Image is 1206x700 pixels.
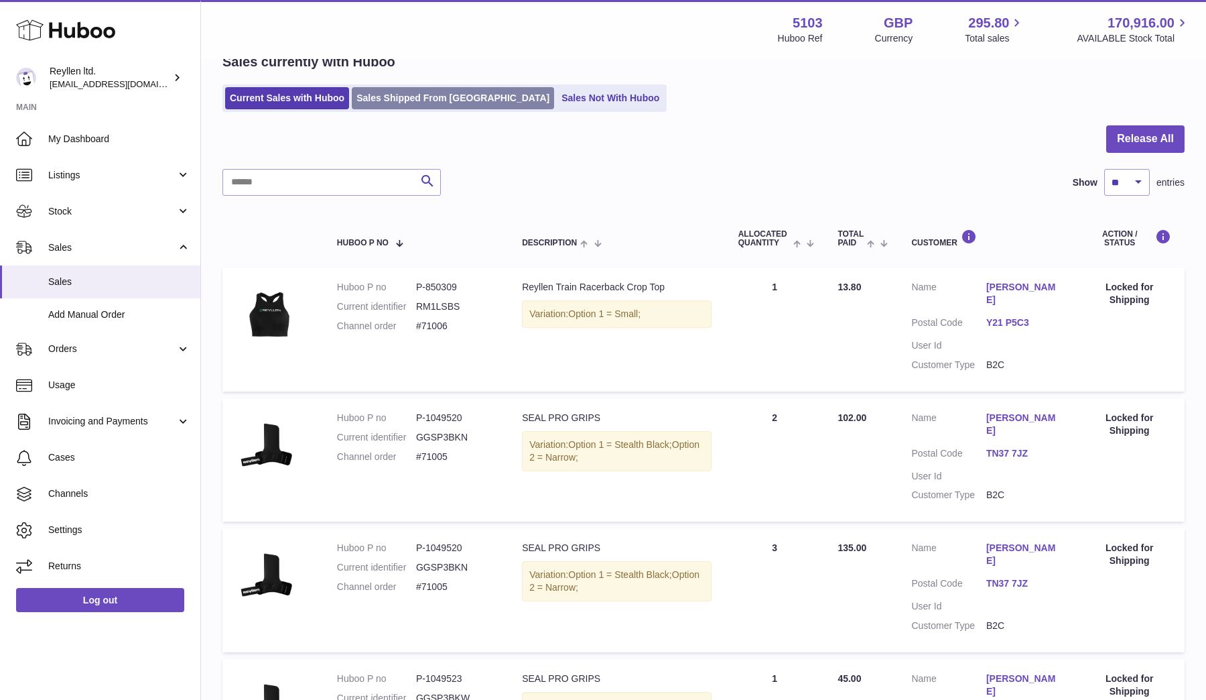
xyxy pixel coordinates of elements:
div: Variation: [522,431,712,471]
span: Stock [48,205,176,218]
dt: User Id [911,600,986,613]
div: Customer [911,229,1061,247]
a: [PERSON_NAME] [986,542,1061,567]
span: Description [522,239,577,247]
td: 1 [725,268,825,391]
dd: #71006 [416,320,495,333]
strong: 5103 [793,14,823,32]
div: SEAL PRO GRIPS [522,542,712,555]
dt: Huboo P no [337,542,416,555]
span: 135.00 [837,542,866,553]
a: Sales Not With Huboo [557,87,664,109]
img: 51031697720917.jpg [236,281,303,348]
div: Huboo Ref [778,32,823,45]
dd: P-850309 [416,281,495,294]
label: Show [1073,176,1097,189]
h2: Sales currently with Huboo [222,53,395,71]
span: Option 1 = Stealth Black; [568,569,671,580]
span: Sales [48,276,190,288]
div: Currency [875,32,913,45]
div: Reyllen Train Racerback Crop Top [522,281,712,294]
span: Total sales [965,32,1024,45]
span: Total paid [837,230,864,247]
dt: Customer Type [911,620,986,632]
span: Returns [48,560,190,573]
dd: B2C [986,620,1061,632]
a: [PERSON_NAME] [986,673,1061,698]
div: SEAL PRO GRIPS [522,673,712,685]
dt: Channel order [337,581,416,593]
span: Invoicing and Payments [48,415,176,428]
a: Current Sales with Huboo [225,87,349,109]
dt: Current identifier [337,431,416,444]
dt: Current identifier [337,300,416,313]
span: ALLOCATED Quantity [738,230,790,247]
span: Add Manual Order [48,308,190,321]
div: Locked for Shipping [1087,412,1171,437]
dt: Name [911,281,986,310]
dt: Channel order [337,320,416,333]
dt: Name [911,412,986,441]
a: TN37 7JZ [986,577,1061,590]
div: Locked for Shipping [1087,542,1171,567]
a: TN37 7JZ [986,447,1061,460]
div: Reyllen ltd. [50,65,170,91]
a: Log out [16,588,184,612]
dt: Channel order [337,451,416,463]
a: 295.80 Total sales [965,14,1024,45]
dt: Huboo P no [337,281,416,294]
dt: Postal Code [911,447,986,463]
td: 2 [725,398,825,522]
span: 295.80 [968,14,1009,32]
div: SEAL PRO GRIPS [522,412,712,424]
span: 170,916.00 [1108,14,1175,32]
a: 170,916.00 AVAILABLE Stock Total [1077,14,1190,45]
span: Usage [48,379,190,392]
span: 13.80 [837,282,861,292]
span: entries [1156,176,1185,189]
dt: Customer Type [911,359,986,371]
dt: Postal Code [911,577,986,593]
dt: User Id [911,339,986,352]
a: [PERSON_NAME] [986,412,1061,437]
img: reyllen@reyllen.com [16,68,36,88]
span: Channels [48,487,190,500]
span: My Dashboard [48,133,190,145]
span: Listings [48,169,176,182]
img: 51031751296712.jpg [236,542,303,609]
span: Orders [48,343,176,355]
dt: Huboo P no [337,673,416,685]
dd: #71005 [416,581,495,593]
dt: Huboo P no [337,412,416,424]
td: 3 [725,528,825,652]
strong: GBP [884,14,913,32]
dd: B2C [986,489,1061,502]
span: [EMAIL_ADDRESS][DOMAIN_NAME] [50,78,197,89]
div: Variation: [522,300,712,328]
span: Option 1 = Stealth Black; [568,439,671,450]
dt: Postal Code [911,316,986,333]
dd: #71005 [416,451,495,463]
dd: P-1049523 [416,673,495,685]
dt: Customer Type [911,489,986,502]
dt: Current identifier [337,561,416,574]
span: 102.00 [837,412,866,423]
a: [PERSON_NAME] [986,281,1061,306]
dd: P-1049520 [416,542,495,555]
dd: B2C [986,359,1061,371]
img: 51031751296712.jpg [236,412,303,479]
span: Sales [48,241,176,254]
span: 45.00 [837,673,861,684]
div: Locked for Shipping [1087,281,1171,306]
dt: Name [911,542,986,571]
button: Release All [1106,125,1185,153]
div: Variation: [522,561,712,601]
div: Locked for Shipping [1087,673,1171,698]
span: Option 1 = Small; [568,308,641,319]
dd: RM1LSBS [416,300,495,313]
a: Sales Shipped From [GEOGRAPHIC_DATA] [352,87,554,109]
span: Settings [48,524,190,536]
span: Huboo P no [337,239,389,247]
span: Cases [48,451,190,464]
a: Y21 P5C3 [986,316,1061,329]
